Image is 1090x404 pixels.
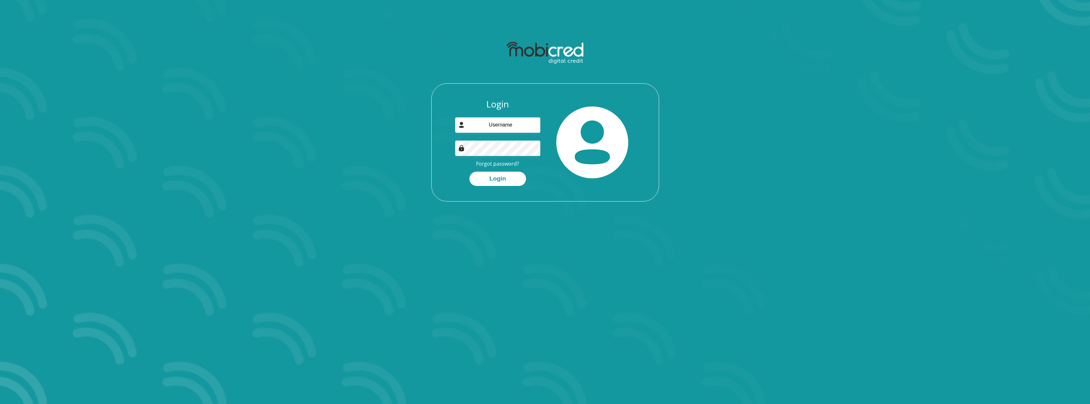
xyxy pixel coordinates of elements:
img: Image [458,145,465,151]
h3: Login [455,99,540,110]
img: mobicred logo [507,42,583,64]
button: Login [469,172,526,186]
input: Username [455,117,540,133]
img: user-icon image [458,122,465,128]
a: Forgot password? [476,160,519,167]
